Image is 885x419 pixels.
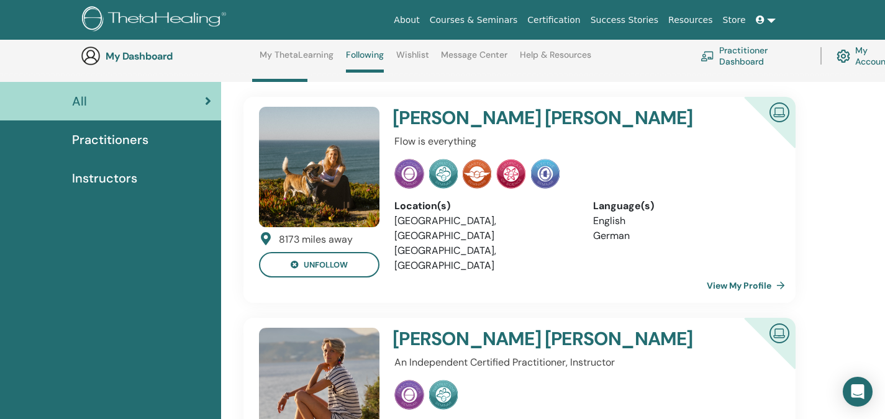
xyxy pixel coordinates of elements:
a: Store [718,9,751,32]
a: Resources [663,9,718,32]
img: logo.png [82,6,230,34]
img: generic-user-icon.jpg [81,46,101,66]
h3: My Dashboard [106,50,230,62]
a: View My Profile [707,273,790,298]
a: Help & Resources [520,50,591,70]
p: Flow is everything [394,134,773,149]
h4: [PERSON_NAME] [PERSON_NAME] [393,107,708,129]
img: Certified Online Instructor [765,318,794,346]
img: chalkboard-teacher.svg [701,51,714,61]
a: My ThetaLearning [260,50,334,70]
img: Certified Online Instructor [765,97,794,125]
li: English [593,214,773,228]
span: Practitioners [72,130,148,149]
div: Language(s) [593,199,773,214]
a: Practitioner Dashboard [701,42,806,70]
h4: [PERSON_NAME] [PERSON_NAME] [393,328,708,350]
div: Open Intercom Messenger [843,377,873,407]
img: cog.svg [837,47,850,66]
img: default.jpg [259,107,379,227]
li: German [593,228,773,243]
a: Wishlist [396,50,429,70]
a: Following [346,50,384,73]
a: Courses & Seminars [425,9,523,32]
div: Location(s) [394,199,574,214]
a: Certification [522,9,585,32]
li: [GEOGRAPHIC_DATA], [GEOGRAPHIC_DATA] [394,243,574,273]
span: All [72,92,87,110]
div: Certified Online Instructor [724,97,796,168]
a: Message Center [441,50,507,70]
span: Instructors [72,169,137,187]
li: [GEOGRAPHIC_DATA], [GEOGRAPHIC_DATA] [394,214,574,243]
a: Success Stories [586,9,663,32]
div: Certified Online Instructor [724,318,796,389]
button: unfollow [259,252,379,277]
p: An Independent Certified Practitioner, Instructor [394,355,773,370]
div: 8173 miles away [279,232,353,247]
a: About [389,9,424,32]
